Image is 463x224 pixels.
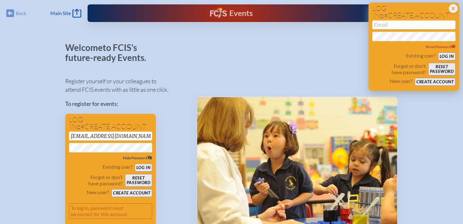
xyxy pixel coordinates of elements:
[69,116,152,130] h1: Log in create account
[87,189,109,195] p: New user?
[125,174,152,187] button: Resetpassword
[428,63,455,75] button: Resetpassword
[123,156,152,160] span: Hide Password
[50,9,81,18] a: Main Site
[103,164,132,170] p: Existing user?
[380,13,388,19] span: or
[372,20,455,29] input: Email
[372,5,455,19] h1: Log in create account
[50,10,71,16] span: Main Site
[415,78,455,86] button: Create account
[69,203,152,219] p: To log in, password must be correct for this account
[69,174,123,187] p: Forgot or don’t have password?
[77,124,84,130] span: or
[390,78,412,84] p: New user?
[65,77,186,94] p: Register yourself or your colleagues to attend FCIS events with as little as one click.
[111,189,152,197] button: Create account
[65,43,153,63] p: Welcome to FCIS’s future-ready Events.
[65,100,186,108] p: To register for events:
[438,52,455,60] button: Log in
[406,52,436,59] p: Existing user?
[135,164,152,172] button: Log in
[69,132,152,140] input: Email
[426,44,456,49] span: Show Password
[372,63,426,75] p: Forgot or don’t have password?
[169,8,293,19] div: FCIS Events — Future ready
